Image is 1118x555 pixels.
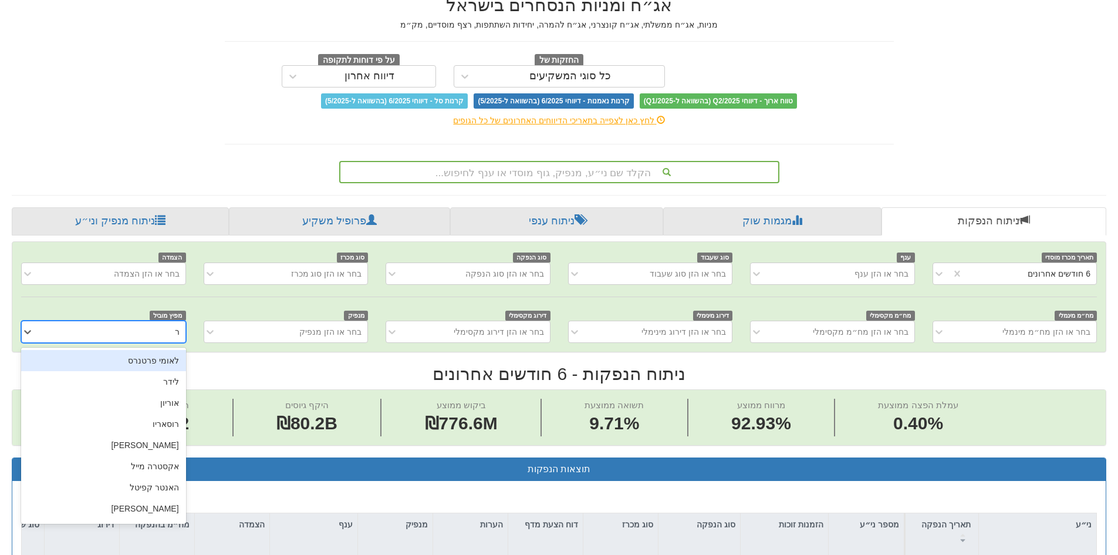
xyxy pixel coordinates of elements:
span: היקף גיוסים [285,400,329,410]
div: סוג הנפקה [658,513,740,536]
div: דירוג [45,513,119,536]
h2: ניתוח הנפקות - 6 חודשים אחרונים [12,364,1106,384]
div: סוג מכרז [583,513,658,536]
div: [PERSON_NAME] [21,498,185,519]
span: החזקות של [535,54,584,67]
a: ניתוח ענפי [450,207,663,236]
div: אקסטרה מייל [21,456,185,477]
span: ₪80.2B [276,413,337,433]
div: אוריון [21,392,185,413]
span: קרנות סל - דיווחי 6/2025 (בהשוואה ל-5/2025) [321,93,468,109]
div: בחר או הזן סוג מכרז [291,268,362,280]
div: הזמנות זוכות [741,513,828,536]
span: ענף [897,253,915,263]
div: בחר או הזן מח״מ מקסימלי [813,326,908,338]
a: פרופיל משקיע [229,207,450,236]
a: ניתוח מנפיק וני״ע [12,207,229,236]
div: דיווח אחרון [344,70,394,82]
span: טווח ארוך - דיווחי Q2/2025 (בהשוואה ל-Q1/2025) [640,93,797,109]
div: ענף [270,513,357,536]
div: בחר או הזן דירוג מקסימלי [454,326,544,338]
span: תשואה ממוצעת [585,400,644,410]
span: ביקוש ממוצע [437,400,486,410]
div: בחר או הזן מח״מ מינמלי [1002,326,1090,338]
div: מספר ני״ע [829,513,904,536]
div: בחר או הזן הצמדה [114,268,180,280]
div: 6 חודשים אחרונים [1028,268,1090,280]
span: 0.40% [878,411,958,436]
div: מנפיק [358,513,433,536]
div: הקלד שם ני״ע, מנפיק, גוף מוסדי או ענף לחיפוש... [340,162,778,182]
span: מנפיק [344,311,368,321]
a: ניתוח הנפקות [881,207,1106,236]
div: הערות [433,513,508,536]
div: דוח הצעת מדף [508,513,583,549]
div: לידר [21,371,185,392]
span: דירוג מינימלי [693,311,733,321]
div: מח״מ בהנפקה [120,513,194,549]
div: לחץ כאן לצפייה בתאריכי הדיווחים האחרונים של כל הגופים [216,115,903,126]
span: דירוג מקסימלי [505,311,550,321]
span: מח״מ מקסימלי [866,311,915,321]
span: 9.71% [585,411,644,436]
span: על פי דוחות לתקופה [318,54,400,67]
span: 92.93% [731,411,791,436]
div: כל סוגי המשקיעים [529,70,611,82]
div: בחר או הזן מנפיק [299,326,362,338]
div: אר.אי [21,519,185,540]
div: בחר או הזן ענף [854,268,908,280]
span: סוג שעבוד [697,253,733,263]
div: הצמדה [195,513,269,536]
div: ני״ע [979,513,1096,536]
div: [PERSON_NAME] [21,435,185,456]
span: תאריך מכרז מוסדי [1042,253,1097,263]
span: מפיץ מוביל [150,311,186,321]
div: בחר או הזן סוג שעבוד [650,268,726,280]
span: מרווח ממוצע [737,400,785,410]
span: הצמדה [158,253,186,263]
a: מגמות שוק [663,207,881,236]
span: מח״מ מינמלי [1055,311,1097,321]
span: סוג הנפקה [513,253,550,263]
h3: תוצאות הנפקות [21,464,1097,475]
span: סוג מכרז [337,253,369,263]
span: עמלת הפצה ממוצעת [878,400,958,410]
div: תאריך הנפקה [906,513,978,549]
div: לאומי פרטנרס [21,350,185,371]
div: בחר או הזן דירוג מינימלי [641,326,726,338]
span: ₪776.6M [425,413,498,433]
div: רוסאריו [21,413,185,435]
div: בחר או הזן סוג הנפקה [465,268,544,280]
span: קרנות נאמנות - דיווחי 6/2025 (בהשוואה ל-5/2025) [474,93,633,109]
h5: מניות, אג״ח ממשלתי, אג״ח קונצרני, אג״ח להמרה, יחידות השתתפות, רצף מוסדיים, מק״מ [225,21,894,29]
div: האנטר קפיטל [21,477,185,498]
